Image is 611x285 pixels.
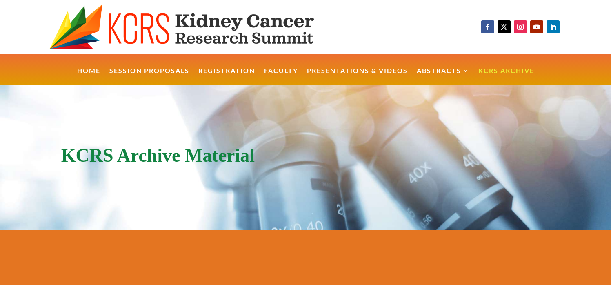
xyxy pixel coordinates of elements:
a: Follow on X [498,20,511,33]
a: KCRS Archive [478,68,534,85]
a: Follow on Facebook [481,20,494,33]
a: Abstracts [417,68,469,85]
a: Session Proposals [109,68,189,85]
a: Follow on LinkedIn [547,20,560,33]
a: Follow on Instagram [514,20,527,33]
a: Presentations & Videos [307,68,408,85]
a: Faculty [264,68,298,85]
a: Registration [198,68,255,85]
img: KCRS generic logo wide [49,4,347,50]
a: Follow on Youtube [530,20,543,33]
a: Home [77,68,100,85]
h1: KCRS Archive Material [61,146,550,169]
